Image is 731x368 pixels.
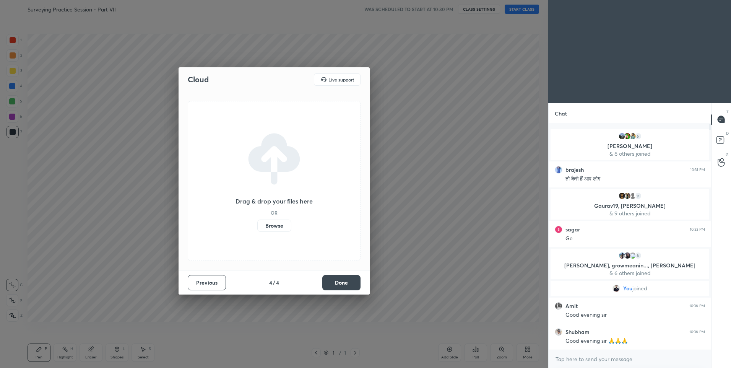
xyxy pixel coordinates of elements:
[618,252,626,259] img: 8bcfa07d66804a6487053868e27987fe.jpg
[624,192,631,200] img: 30dc4204f44b46b7a70484b4f9219911.jpg
[565,235,705,243] div: Ge
[632,285,647,291] span: joined
[236,198,313,204] h3: Drag & drop your files here
[565,311,705,319] div: Good evening sir
[555,226,562,233] img: 0fc72ac10ac643dbbaac94bca53efcce.16697530_3
[634,192,642,200] div: 9
[276,278,279,287] h4: 4
[555,262,705,269] p: [PERSON_NAME], growmeanin..., [PERSON_NAME]
[555,302,562,310] img: ef7194450c9840c4b71ec58d15251f87.jpg
[555,151,705,157] p: & 6 others joined
[689,330,705,334] div: 10:36 PM
[624,252,631,259] img: d5943a60338d4702bbd5b520241f8b59.jpg
[624,132,631,140] img: a6ccb16a730b44888fcfe4977a8dcca1.83235426_3
[555,328,562,336] img: 71a7f655cea444baa4a4de4f05c09eed.jpg
[726,152,729,158] p: G
[629,252,637,259] img: 3
[634,132,642,140] div: 6
[555,270,705,276] p: & 6 others joined
[565,329,590,335] h6: Shubham
[629,192,637,200] img: default.png
[188,75,209,85] h2: Cloud
[555,143,705,149] p: [PERSON_NAME]
[565,337,705,345] div: Good evening sir 🙏🙏🙏
[565,166,584,173] h6: brajesh
[690,168,705,172] div: 10:31 PM
[565,175,705,183] div: तो कैसे हैं आप लोग
[565,303,578,309] h6: Amit
[271,210,278,215] h5: OR
[689,304,705,308] div: 10:36 PM
[726,109,729,115] p: T
[555,203,705,209] p: Gaurav19, [PERSON_NAME]
[328,77,354,82] h5: Live support
[565,226,580,233] h6: sagar
[188,275,226,290] button: Previous
[555,166,562,174] img: 20eea6f319254e43b89e241f1ee9e560.jpg
[629,132,637,140] img: 3
[634,252,642,259] div: 6
[612,285,620,292] img: 3a38f146e3464b03b24dd93f76ec5ac5.jpg
[555,210,705,217] p: & 9 others joined
[618,132,626,140] img: df31d513b2c8420a91178d7706f107fb.jpg
[623,285,632,291] span: You
[549,128,711,350] div: grid
[322,275,361,290] button: Done
[618,192,626,200] img: a803e157896943a7b44a106eca0c0f29.png
[549,103,573,124] p: Chat
[726,130,729,136] p: D
[690,227,705,232] div: 10:33 PM
[269,278,272,287] h4: 4
[273,278,275,287] h4: /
